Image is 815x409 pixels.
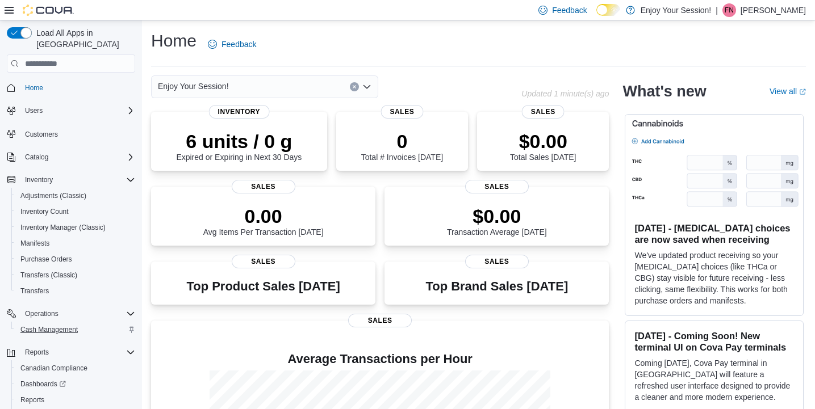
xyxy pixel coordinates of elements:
[510,130,576,153] p: $0.00
[20,345,53,359] button: Reports
[203,205,324,237] div: Avg Items Per Transaction [DATE]
[447,205,547,227] p: $0.00
[16,221,110,234] a: Inventory Manager (Classic)
[522,105,565,119] span: Sales
[425,280,568,293] h3: Top Brand Sales [DATE]
[16,252,77,266] a: Purchase Orders
[16,237,54,250] a: Manifests
[11,220,140,235] button: Inventory Manager (Classic)
[20,364,87,373] span: Canadian Compliance
[20,127,135,141] span: Customers
[11,204,140,220] button: Inventory Count
[11,251,140,267] button: Purchase Orders
[725,3,734,17] span: FN
[25,83,43,92] span: Home
[361,130,443,162] div: Total # Invoices [DATE]
[20,173,135,187] span: Inventory
[741,3,806,17] p: [PERSON_NAME]
[11,267,140,283] button: Transfers (Classic)
[20,239,49,248] span: Manifests
[11,376,140,392] a: Dashboards
[2,172,140,188] button: Inventory
[16,393,135,407] span: Reports
[634,330,794,353] h3: [DATE] - Coming Soon! New terminal UI on Cova Pay terminals
[381,105,423,119] span: Sales
[16,377,135,391] span: Dashboards
[20,325,78,334] span: Cash Management
[16,377,70,391] a: Dashboards
[11,188,140,204] button: Adjustments (Classic)
[2,125,140,142] button: Customers
[186,280,340,293] h3: Top Product Sales [DATE]
[20,81,135,95] span: Home
[25,348,49,357] span: Reports
[348,314,412,327] span: Sales
[622,82,706,100] h2: What's new
[362,82,371,91] button: Open list of options
[521,89,609,98] p: Updated 1 minute(s) ago
[11,283,140,299] button: Transfers
[799,88,806,95] svg: External link
[221,39,256,50] span: Feedback
[770,87,806,96] a: View allExternal link
[20,104,47,117] button: Users
[634,250,794,306] p: We've updated product receiving so your [MEDICAL_DATA] choices (like THCa or CBG) stay visible fo...
[232,255,295,268] span: Sales
[510,130,576,162] div: Total Sales [DATE]
[203,33,261,56] a: Feedback
[16,252,135,266] span: Purchase Orders
[160,352,600,366] h4: Average Transactions per Hour
[25,130,58,139] span: Customers
[11,360,140,376] button: Canadian Compliance
[350,82,359,91] button: Clear input
[25,153,48,162] span: Catalog
[20,191,86,200] span: Adjustments (Classic)
[16,393,49,407] a: Reports
[20,128,62,141] a: Customers
[465,180,529,193] span: Sales
[20,81,48,95] a: Home
[151,29,197,52] h1: Home
[2,103,140,119] button: Users
[232,180,295,193] span: Sales
[596,4,620,16] input: Dark Mode
[32,27,135,50] span: Load All Apps in [GEOGRAPHIC_DATA]
[176,130,302,153] p: 6 units / 0 g
[20,380,66,389] span: Dashboards
[2,306,140,322] button: Operations
[20,345,135,359] span: Reports
[641,3,712,17] p: Enjoy Your Session!
[634,222,794,245] h3: [DATE] - [MEDICAL_DATA] choices are now saved when receiving
[634,357,794,403] p: Coming [DATE], Cova Pay terminal in [GEOGRAPHIC_DATA] will feature a refreshed user interface des...
[16,361,135,375] span: Canadian Compliance
[16,284,135,298] span: Transfers
[20,173,57,187] button: Inventory
[25,175,53,184] span: Inventory
[16,237,135,250] span: Manifests
[16,361,92,375] a: Canadian Compliance
[20,395,44,404] span: Reports
[158,79,229,93] span: Enjoy Your Session!
[20,307,135,321] span: Operations
[25,309,58,318] span: Operations
[176,130,302,162] div: Expired or Expiring in Next 30 Days
[20,271,77,280] span: Transfers (Classic)
[20,286,49,296] span: Transfers
[209,105,270,119] span: Inventory
[20,223,106,232] span: Inventory Manager (Classic)
[16,189,135,203] span: Adjustments (Classic)
[20,150,135,164] span: Catalog
[11,322,140,338] button: Cash Management
[16,205,73,218] a: Inventory Count
[361,130,443,153] p: 0
[23,5,74,16] img: Cova
[722,3,736,17] div: Fabio Nocita
[552,5,587,16] span: Feedback
[2,344,140,360] button: Reports
[20,255,72,264] span: Purchase Orders
[2,149,140,165] button: Catalog
[20,307,63,321] button: Operations
[16,268,82,282] a: Transfers (Classic)
[16,221,135,234] span: Inventory Manager (Classic)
